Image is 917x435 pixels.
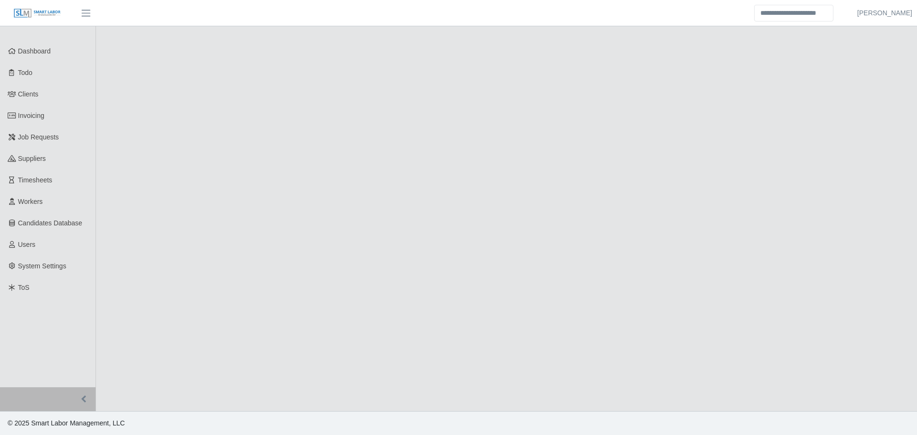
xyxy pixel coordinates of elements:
span: Suppliers [18,155,46,162]
span: Clients [18,90,39,98]
span: Todo [18,69,32,76]
span: Users [18,241,36,248]
span: Timesheets [18,176,53,184]
span: System Settings [18,262,66,270]
span: Job Requests [18,133,59,141]
img: SLM Logo [13,8,61,19]
span: Dashboard [18,47,51,55]
span: ToS [18,284,30,291]
span: Workers [18,198,43,205]
input: Search [754,5,833,21]
a: [PERSON_NAME] [857,8,912,18]
span: Invoicing [18,112,44,119]
span: © 2025 Smart Labor Management, LLC [8,419,125,427]
span: Candidates Database [18,219,83,227]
